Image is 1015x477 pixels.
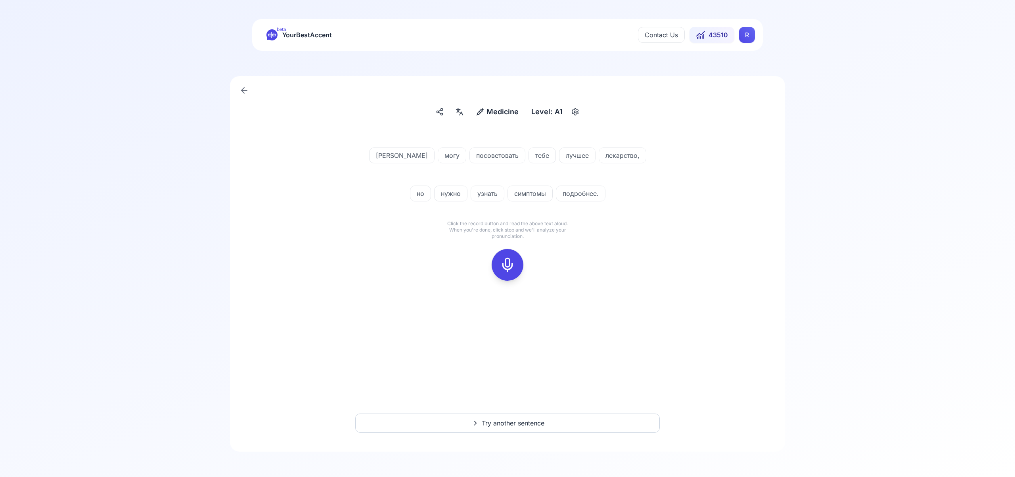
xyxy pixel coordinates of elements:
button: нужно [434,186,467,201]
button: посоветовать [469,148,525,163]
button: Try another sentence [355,414,660,433]
span: лекарство, [599,151,646,160]
button: симптомы [507,186,553,201]
div: Level: A1 [528,105,566,119]
button: Medicine [473,105,522,119]
button: 43510 [689,27,734,43]
button: [PERSON_NAME] [369,148,435,163]
span: подробнее. [556,189,605,198]
span: могу [438,151,466,160]
span: [PERSON_NAME] [370,151,434,160]
span: симптомы [508,189,552,198]
button: узнать [471,186,504,201]
button: лучшее [559,148,596,163]
span: посоветовать [470,151,525,160]
span: нужно [435,189,467,198]
button: Level: A1 [528,105,582,119]
span: Medicine [486,106,519,117]
a: betaYourBestAccent [260,29,338,40]
span: узнать [471,189,504,198]
span: 43510 [709,30,728,40]
button: RR [739,27,755,43]
p: Click the record button and read the above text aloud. When you're done, click stop and we'll ana... [444,220,571,239]
button: могу [438,148,466,163]
span: но [410,189,431,198]
button: Contact Us [638,27,685,43]
button: тебе [529,148,556,163]
button: подробнее. [556,186,605,201]
button: лекарство, [599,148,646,163]
button: но [410,186,431,201]
span: лучшее [559,151,595,160]
span: beta [277,26,286,33]
div: R [739,27,755,43]
span: тебе [529,151,555,160]
span: YourBestAccent [282,29,332,40]
span: Try another sentence [482,418,544,428]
